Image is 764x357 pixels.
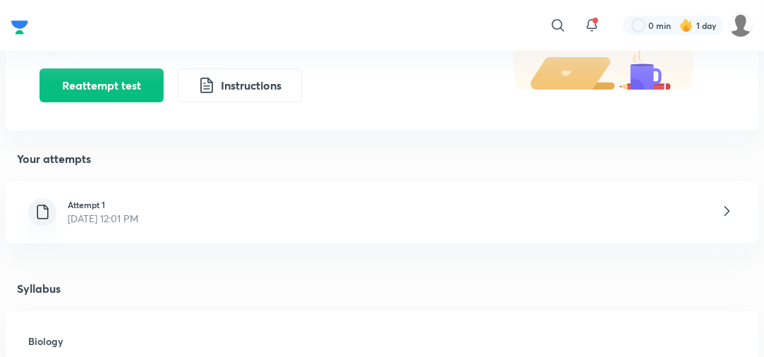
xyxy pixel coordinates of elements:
a: Company Logo [11,17,28,34]
button: Instructions [178,68,302,102]
p: [DATE] 12:01 PM [68,211,138,226]
img: Company Logo [11,17,28,38]
h6: Attempt 1 [68,198,138,211]
button: Reattempt test [40,68,164,102]
img: file [34,203,51,221]
h4: Your attempts [6,153,758,164]
img: streak [679,18,693,32]
img: instruction [198,77,215,94]
h4: Syllabus [6,283,758,294]
img: Nishi raghuwanshi [729,13,753,37]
